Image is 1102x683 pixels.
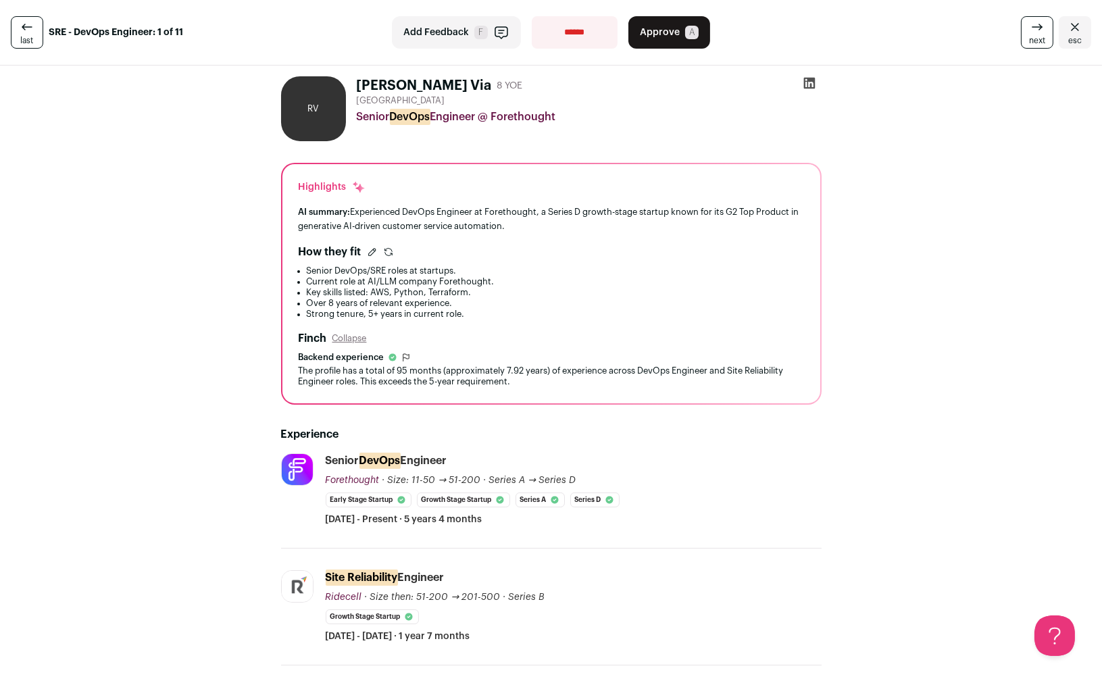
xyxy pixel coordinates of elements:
mark: DevOps [390,109,430,125]
li: Growth Stage Startup [417,492,510,507]
div: RV [281,76,346,141]
button: Approve A [628,16,710,49]
span: Add Feedback [403,26,469,39]
mark: Site Reliability [326,570,398,586]
h1: [PERSON_NAME] Via [357,76,492,95]
li: Over 8 years of relevant experience. [307,298,804,309]
a: next [1021,16,1053,49]
button: Collapse [332,333,367,344]
span: Backend experience [299,352,384,363]
span: A [685,26,699,39]
span: · [503,590,505,604]
div: Engineer [326,570,445,585]
a: Close [1059,16,1091,49]
span: Approve [640,26,680,39]
li: Strong tenure, 5+ years in current role. [307,309,804,320]
div: Highlights [299,180,366,194]
span: esc [1068,35,1082,46]
h2: Finch [299,330,327,347]
span: Series A → Series D [489,476,576,485]
div: The profile has a total of 95 months (approximately 7.92 years) of experience across DevOps Engin... [299,365,804,387]
button: Add Feedback F [392,16,521,49]
li: Senior DevOps/SRE roles at startups. [307,265,804,276]
span: last [21,35,34,46]
li: Key skills listed: AWS, Python, Terraform. [307,287,804,298]
mark: DevOps [359,453,401,469]
span: next [1029,35,1045,46]
span: F [474,26,488,39]
span: · [483,474,486,487]
strong: SRE - DevOps Engineer: 1 of 11 [49,26,183,39]
li: Growth Stage Startup [326,609,419,624]
span: [DATE] - [DATE] · 1 year 7 months [326,630,470,643]
span: Series B [508,592,545,602]
span: · Size: 11-50 → 51-200 [382,476,481,485]
h2: How they fit [299,244,361,260]
li: Series D [570,492,620,507]
span: AI summary: [299,207,351,216]
span: Ridecell [326,592,362,602]
span: [GEOGRAPHIC_DATA] [357,95,445,106]
div: Senior Engineer @ Forethought [357,109,822,125]
a: last [11,16,43,49]
li: Early Stage Startup [326,492,411,507]
span: · Size then: 51-200 → 201-500 [365,592,501,602]
div: Senior Engineer [326,453,447,468]
img: 03805d482c37251c81f0c4053021fe9bce028cc0d96dfa8dbc9e8169e0355679.jpg [282,571,313,602]
li: Series A [516,492,565,507]
div: Experienced DevOps Engineer at Forethought, a Series D growth-stage startup known for its G2 Top ... [299,205,804,233]
li: Current role at AI/LLM company Forethought. [307,276,804,287]
div: 8 YOE [497,79,523,93]
img: f297bf10d0648b1a57870a78dfd56a4110f6a36c1ed8483a4626fb072e3395b4.jpg [282,454,313,485]
span: Forethought [326,476,380,485]
iframe: Help Scout Beacon - Open [1034,615,1075,656]
h2: Experience [281,426,822,442]
span: [DATE] - Present · 5 years 4 months [326,513,482,526]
